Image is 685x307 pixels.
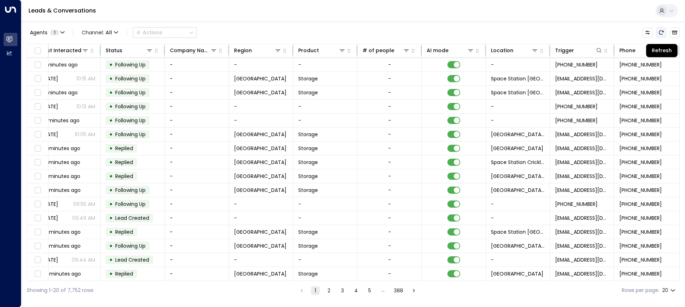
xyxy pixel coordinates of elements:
[619,46,667,55] div: Phone
[165,183,229,197] td: -
[427,46,448,55] div: AI mode
[41,131,58,138] span: Aug 11, 2025
[298,270,318,277] span: Storage
[619,131,662,138] span: +447519088587
[41,242,81,249] span: 29 minutes ago
[325,286,333,295] button: Go to page 2
[106,30,112,35] span: All
[298,242,318,249] span: Storage
[115,159,133,166] span: Replied
[75,131,95,138] p: 10:05 AM
[165,197,229,211] td: -
[555,89,609,96] span: leads@space-station.co.uk
[33,74,42,83] span: Toggle select row
[33,144,42,153] span: Toggle select row
[234,89,286,96] span: London
[293,58,357,71] td: -
[115,242,146,249] span: Following Up
[50,30,59,35] span: 1
[619,173,662,180] span: +447940229422
[115,131,146,138] span: Following Up
[133,27,197,38] button: Actions
[388,270,391,277] div: -
[491,173,545,180] span: Space Station Kings Heath
[298,145,318,152] span: Storage
[491,159,545,166] span: Space Station Cricklewood
[298,46,319,55] div: Product
[115,75,146,82] span: Following Up
[379,286,387,295] div: …
[79,28,121,38] span: Channel:
[555,145,609,152] span: leads@space-station.co.uk
[555,131,609,138] span: leads@space-station.co.uk
[486,253,550,267] td: -
[234,270,286,277] span: Birmingham
[165,253,229,267] td: -
[555,200,598,208] span: +447568336421
[297,286,418,295] nav: pagination navigation
[72,256,95,263] p: 09:44 AM
[619,214,662,222] span: +447568336421
[33,256,42,264] span: Toggle select row
[33,186,42,195] span: Toggle select row
[165,225,229,239] td: -
[109,254,113,266] div: •
[555,228,609,236] span: leads@space-station.co.uk
[41,89,78,96] span: 7 minutes ago
[33,130,42,139] span: Toggle select row
[109,184,113,196] div: •
[165,142,229,155] td: -
[491,187,545,194] span: Space Station Castle Bromwich
[298,46,346,55] div: Product
[165,155,229,169] td: -
[115,103,146,110] span: Following Up
[619,61,662,68] span: +447809229975
[33,214,42,223] span: Toggle select row
[486,100,550,113] td: -
[619,75,662,82] span: +447809229975
[109,170,113,182] div: •
[388,145,391,152] div: -
[30,30,47,35] span: Agents
[41,270,81,277] span: 34 minutes ago
[41,46,81,55] div: Last Interacted
[388,173,391,180] div: -
[170,46,210,55] div: Company Name
[619,256,662,263] span: +447759322142
[72,214,95,222] p: 09:49 AM
[388,214,391,222] div: -
[619,200,662,208] span: +447568336421
[33,116,42,125] span: Toggle select row
[362,46,394,55] div: # of people
[41,173,80,180] span: 23 minutes ago
[388,75,391,82] div: -
[234,159,286,166] span: London
[388,200,391,208] div: -
[109,156,113,168] div: •
[165,211,229,225] td: -
[109,268,113,280] div: •
[491,270,543,277] span: Space Station Hall Green
[234,131,286,138] span: Shropshire
[165,239,229,253] td: -
[555,270,609,277] span: leads@space-station.co.uk
[491,46,538,55] div: Location
[388,242,391,249] div: -
[33,269,42,278] span: Toggle select row
[73,200,95,208] p: 09:55 AM
[619,145,662,152] span: +447747632071
[555,159,609,166] span: leads@space-station.co.uk
[388,228,391,236] div: -
[234,75,286,82] span: Oxfordshire
[646,44,678,57] div: Refresh
[115,117,146,124] span: Following Up
[41,103,58,110] span: Aug 10, 2025
[165,267,229,281] td: -
[109,212,113,224] div: •
[555,256,609,263] span: leads@space-station.co.uk
[555,242,609,249] span: leads@space-station.co.uk
[33,242,42,251] span: Toggle select row
[115,270,133,277] span: Replied
[619,187,662,194] span: +447568336421
[41,75,58,82] span: Aug 11, 2025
